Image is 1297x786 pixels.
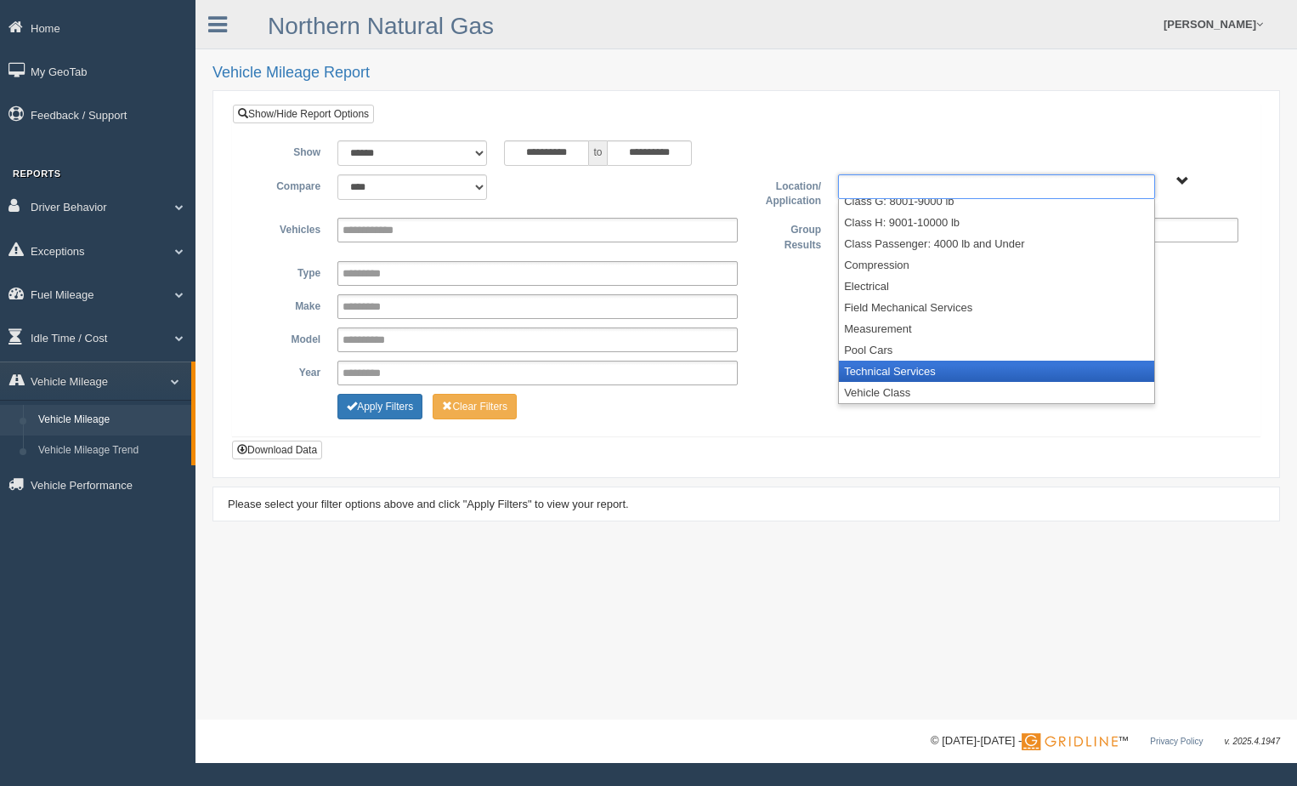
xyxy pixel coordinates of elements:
li: Electrical [839,276,1154,297]
span: to [589,140,606,166]
li: Class Passenger: 4000 lb and Under [839,233,1154,254]
li: Vehicle Class [839,382,1154,403]
label: Group Results [746,218,830,253]
li: Technical Services [839,361,1154,382]
li: Compression [839,254,1154,276]
span: Please select your filter options above and click "Apply Filters" to view your report. [228,498,629,510]
span: v. 2025.4.1947 [1225,737,1280,746]
li: Field Mechanical Services [839,297,1154,318]
div: © [DATE]-[DATE] - ™ [931,732,1280,750]
li: Class G: 8001-9000 lb [839,191,1154,212]
button: Change Filter Options [433,394,517,419]
label: Make [246,294,329,315]
button: Change Filter Options [337,394,422,419]
a: Vehicle Mileage Trend [31,436,191,466]
a: Show/Hide Report Options [233,105,374,123]
li: Pool Cars [839,339,1154,361]
label: Type [246,261,329,282]
a: Vehicle Mileage [31,405,191,436]
label: Location/ Application [746,174,830,209]
a: Privacy Policy [1150,737,1203,746]
label: Show [246,140,329,161]
label: Year [246,361,329,381]
label: Compare [246,174,329,195]
a: Northern Natural Gas [268,13,494,39]
label: Model [246,327,329,348]
label: Vehicles [246,218,329,238]
button: Download Data [232,441,322,459]
li: Class H: 9001-10000 lb [839,212,1154,233]
img: Gridline [1022,733,1118,750]
li: Measurement [839,318,1154,339]
h2: Vehicle Mileage Report [212,65,1280,82]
